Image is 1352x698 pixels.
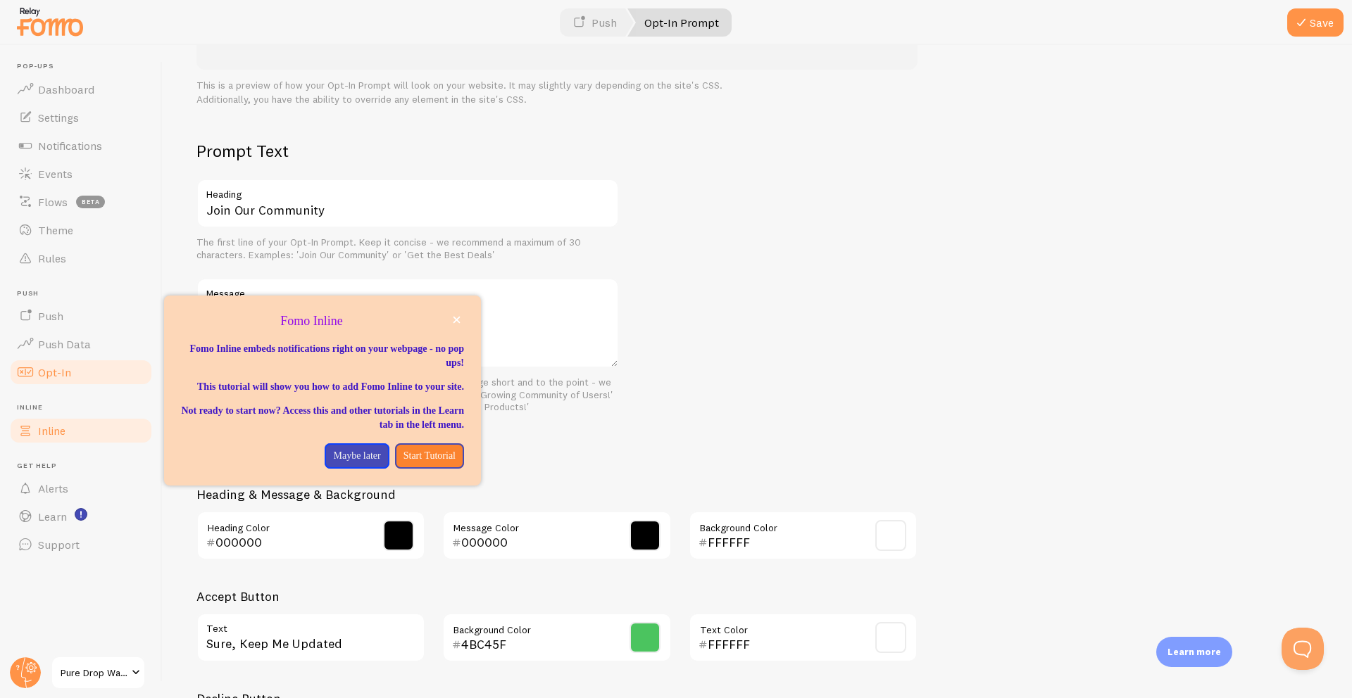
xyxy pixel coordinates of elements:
[38,538,80,552] span: Support
[1282,628,1324,670] iframe: Help Scout Beacon - Open
[8,103,154,132] a: Settings
[1156,637,1232,667] div: Learn more
[8,302,154,330] a: Push
[395,443,464,469] button: Start Tutorial
[8,531,154,559] a: Support
[196,448,918,469] h2: Prompt Style
[325,443,389,469] button: Maybe later
[1168,645,1221,659] p: Learn more
[449,312,464,327] button: close,
[8,160,154,188] a: Events
[38,481,68,495] span: Alerts
[51,656,146,690] a: Pure Drop Water
[38,195,68,209] span: Flows
[38,110,79,125] span: Settings
[196,140,619,162] h2: Prompt Text
[196,613,425,637] label: Text
[17,462,154,471] span: Get Help
[15,4,85,39] img: fomo-relay-logo-orange.svg
[196,236,619,261] div: The first line of your Opt-In Prompt. Keep it concise - we recommend a maximum of 30 characters. ...
[8,132,154,160] a: Notifications
[61,664,127,681] span: Pure Drop Water
[196,78,918,106] p: This is a preview of how your Opt-In Prompt will look on your website. It may slightly vary depen...
[196,588,918,604] h3: Accept Button
[8,75,154,103] a: Dashboard
[8,330,154,358] a: Push Data
[8,244,154,272] a: Rules
[164,296,481,486] div: Fomo Inline
[8,474,154,502] a: Alerts
[181,380,464,394] p: This tutorial will show you how to add Fomo Inline to your site.
[38,223,73,237] span: Theme
[38,365,71,379] span: Opt-In
[38,424,65,438] span: Inline
[8,502,154,531] a: Learn
[403,449,456,463] p: Start Tutorial
[196,486,918,502] h3: Heading & Message & Background
[17,403,154,412] span: Inline
[38,167,73,181] span: Events
[75,508,87,521] svg: <p>Watch New Feature Tutorials!</p>
[8,188,154,216] a: Flows beta
[17,62,154,71] span: Pop-ups
[38,82,94,96] span: Dashboard
[196,278,619,302] label: Message
[196,179,619,203] label: Heading
[8,216,154,244] a: Theme
[76,196,105,208] span: beta
[38,251,66,265] span: Rules
[8,417,154,445] a: Inline
[8,358,154,386] a: Opt-In
[181,342,464,370] p: Fomo Inline embeds notifications right on your webpage - no pop ups!
[333,449,380,463] p: Maybe later
[17,289,154,298] span: Push
[38,309,63,323] span: Push
[38,509,67,523] span: Learn
[38,337,91,351] span: Push Data
[181,404,464,432] p: Not ready to start now? Access this and other tutorials in the Learn tab in the left menu.
[181,312,464,331] p: Fomo Inline
[38,139,102,153] span: Notifications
